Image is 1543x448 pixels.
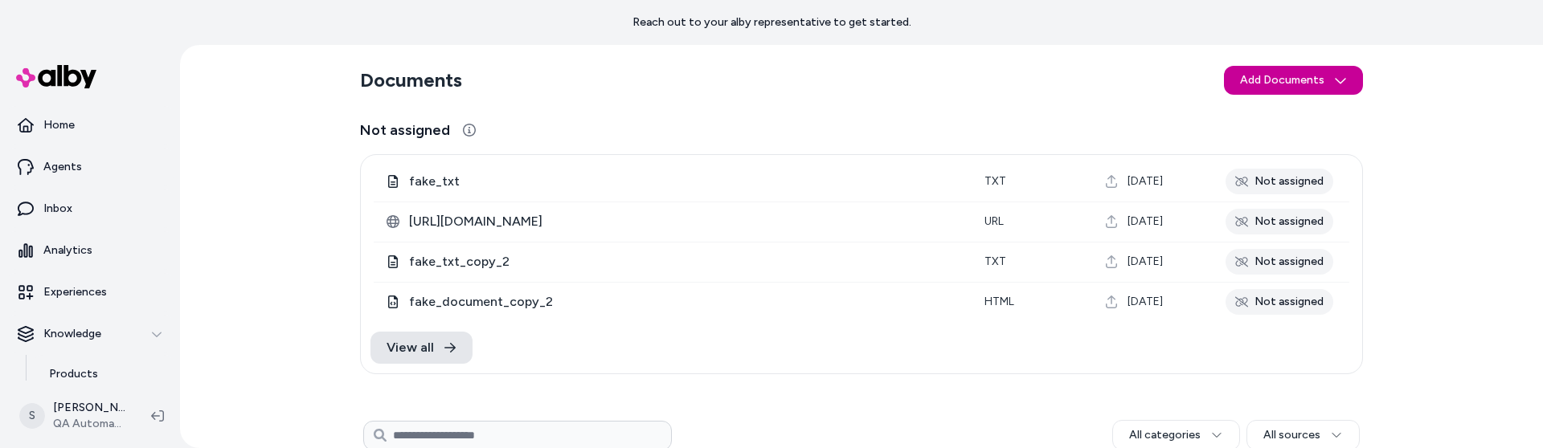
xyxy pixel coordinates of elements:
[43,326,101,342] p: Knowledge
[1224,66,1363,95] button: Add Documents
[43,284,107,300] p: Experiences
[1128,294,1163,310] span: [DATE]
[6,315,174,353] button: Knowledge
[1226,169,1333,194] div: Not assigned
[1226,209,1333,234] div: Not assigned
[6,106,174,145] a: Home
[984,295,1014,308] span: html
[984,174,1006,188] span: txt
[43,117,75,133] p: Home
[43,159,82,175] p: Agents
[1128,214,1163,230] span: [DATE]
[409,252,959,271] span: fake_txt_copy_2
[53,416,125,432] span: QA Automation 1
[387,292,959,312] div: fake_document_copy_2.html
[1263,427,1320,443] span: All sources
[6,189,174,228] a: Inbox
[387,212,959,231] div: b0ecfedf-a885-5c12-a535-6928691bf541.html
[1129,427,1201,443] span: All categories
[1226,289,1333,315] div: Not assigned
[360,119,450,141] span: Not assigned
[409,292,959,312] span: fake_document_copy_2
[10,390,138,442] button: S[PERSON_NAME]QA Automation 1
[43,242,92,259] p: Analytics
[53,400,125,416] p: [PERSON_NAME]
[370,332,473,364] a: View all
[387,338,434,357] span: View all
[360,67,462,93] h2: Documents
[43,201,72,217] p: Inbox
[984,214,1004,228] span: URL
[387,172,959,191] div: fake_txt.txt
[6,273,174,312] a: Experiences
[984,255,1006,268] span: txt
[409,212,959,231] span: [URL][DOMAIN_NAME]
[1128,254,1163,270] span: [DATE]
[49,366,98,382] p: Products
[16,65,96,88] img: alby Logo
[632,14,911,31] p: Reach out to your alby representative to get started.
[6,148,174,186] a: Agents
[387,252,959,271] div: fake_txt_copy_2.txt
[409,172,959,191] span: fake_txt
[1128,173,1163,189] span: [DATE]
[6,231,174,270] a: Analytics
[19,403,45,429] span: S
[33,355,174,393] a: Products
[1226,249,1333,275] div: Not assigned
